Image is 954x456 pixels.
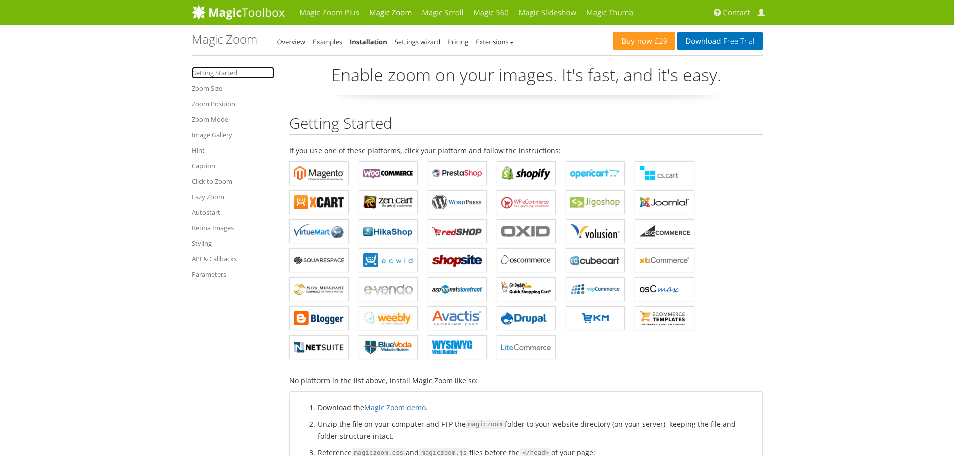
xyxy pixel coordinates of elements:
img: MagicToolbox.com - Image tools for your website [192,5,285,20]
b: Magic Zoom for HikaShop [363,224,413,239]
a: Magic Zoom for redSHOP [428,219,487,243]
a: Magic Zoom for xt:Commerce [635,248,694,272]
b: Magic Zoom for Zen Cart [363,195,413,210]
b: Magic Zoom for X-Cart [294,195,344,210]
b: Magic Zoom for osCMax [640,282,690,297]
a: Retina Images [192,222,274,234]
a: Zoom Position [192,98,274,110]
a: Magic Zoom for Miva Merchant [289,277,349,301]
a: Magic Zoom for e-vendo [359,277,418,301]
a: Click to Zoom [192,175,274,187]
a: Magic Zoom for Jigoshop [566,190,625,214]
b: Magic Zoom for Blogger [294,311,344,326]
code: magiczoom [466,420,505,429]
b: Magic Zoom for Volusion [570,224,620,239]
b: Magic Zoom for ShopSite [432,253,482,268]
a: Magic Zoom for Avactis [428,306,487,330]
a: Magic Zoom for Blogger [289,306,349,330]
a: Magic Zoom for Bigcommerce [635,219,694,243]
a: Settings wizard [395,37,441,46]
b: Magic Zoom for CubeCart [570,253,620,268]
b: Magic Zoom for BlueVoda [363,340,413,355]
b: Magic Zoom for Avactis [432,311,482,326]
a: Pricing [448,37,468,46]
a: Magic Zoom for Weebly [359,306,418,330]
a: Magic Zoom for CubeCart [566,248,625,272]
b: Magic Zoom for Magento [294,166,344,181]
a: Magic Zoom for Drupal [497,306,556,330]
b: Magic Zoom for OpenCart [570,166,620,181]
a: Magic Zoom for NetSuite [289,335,349,359]
a: Magic Zoom for osCommerce [497,248,556,272]
b: Magic Zoom for osCommerce [501,253,551,268]
a: Magic Zoom for Joomla [635,190,694,214]
b: Magic Zoom for Squarespace [294,253,344,268]
b: Magic Zoom for PrestaShop [432,166,482,181]
b: Magic Zoom for ECWID [363,253,413,268]
b: Magic Zoom for WYSIWYG [432,340,482,355]
a: Caption [192,160,274,172]
b: Magic Zoom for NetSuite [294,340,344,355]
a: Magic Zoom for ecommerce Templates [635,306,694,330]
a: Magic Zoom for ECWID [359,248,418,272]
b: Magic Zoom for Drupal [501,311,551,326]
b: Magic Zoom for WordPress [432,195,482,210]
b: Magic Zoom for Weebly [363,311,413,326]
b: Magic Zoom for Joomla [640,195,690,210]
b: Magic Zoom for nopCommerce [570,282,620,297]
li: Download the . [317,402,755,413]
a: Magic Zoom for Volusion [566,219,625,243]
a: DownloadFree Trial [677,32,762,50]
a: Magic Zoom for WooCommerce [359,161,418,185]
b: Magic Zoom for GoDaddy Shopping Cart [501,282,551,297]
a: Magic Zoom for BlueVoda [359,335,418,359]
a: Magic Zoom for CS-Cart [635,161,694,185]
b: Magic Zoom for OXID [501,224,551,239]
a: Magic Zoom for VirtueMart [289,219,349,243]
p: If you use one of these platforms, click your platform and follow the instructions: [289,145,763,156]
a: Image Gallery [192,129,274,141]
a: Examples [313,37,342,46]
a: Magic Zoom demo [364,403,426,412]
a: Magic Zoom for EKM [566,306,625,330]
a: Styling [192,237,274,249]
a: Overview [277,37,305,46]
a: Magic Zoom for PrestaShop [428,161,487,185]
b: Magic Zoom for WooCommerce [363,166,413,181]
a: Magic Zoom for Shopify [497,161,556,185]
span: £29 [652,37,668,45]
a: Buy now£29 [613,32,675,50]
h2: Getting Started [289,115,763,135]
a: Lazy Zoom [192,191,274,203]
a: Magic Zoom for OpenCart [566,161,625,185]
a: Magic Zoom for WordPress [428,190,487,214]
b: Magic Zoom for CS-Cart [640,166,690,181]
a: Magic Zoom for Magento [289,161,349,185]
a: Magic Zoom for Squarespace [289,248,349,272]
a: Magic Zoom for HikaShop [359,219,418,243]
span: Contact [723,8,750,18]
b: Magic Zoom for LiteCommerce [501,340,551,355]
b: Magic Zoom for WP e-Commerce [501,195,551,210]
a: Getting Started [192,67,274,79]
a: Hint [192,144,274,156]
a: Magic Zoom for LiteCommerce [497,335,556,359]
a: API & Callbacks [192,253,274,265]
b: Magic Zoom for Jigoshop [570,195,620,210]
a: Magic Zoom for osCMax [635,277,694,301]
a: Magic Zoom for nopCommerce [566,277,625,301]
a: Zoom Mode [192,113,274,125]
b: Magic Zoom for ecommerce Templates [640,311,690,326]
a: Extensions [476,37,513,46]
b: Magic Zoom for AspDotNetStorefront [432,282,482,297]
a: Autostart [192,206,274,218]
a: Magic Zoom for OXID [497,219,556,243]
a: Installation [350,37,387,46]
h1: Magic Zoom [192,33,257,46]
p: No platform in the list above, install Magic Zoom like so: [289,375,763,386]
li: Unzip the file on your computer and FTP the folder to your website directory (on your server), ke... [317,418,755,442]
b: Magic Zoom for EKM [570,311,620,326]
a: Magic Zoom for ShopSite [428,248,487,272]
p: Enable zoom on your images. It's fast, and it's easy. [289,63,763,95]
b: Magic Zoom for xt:Commerce [640,253,690,268]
